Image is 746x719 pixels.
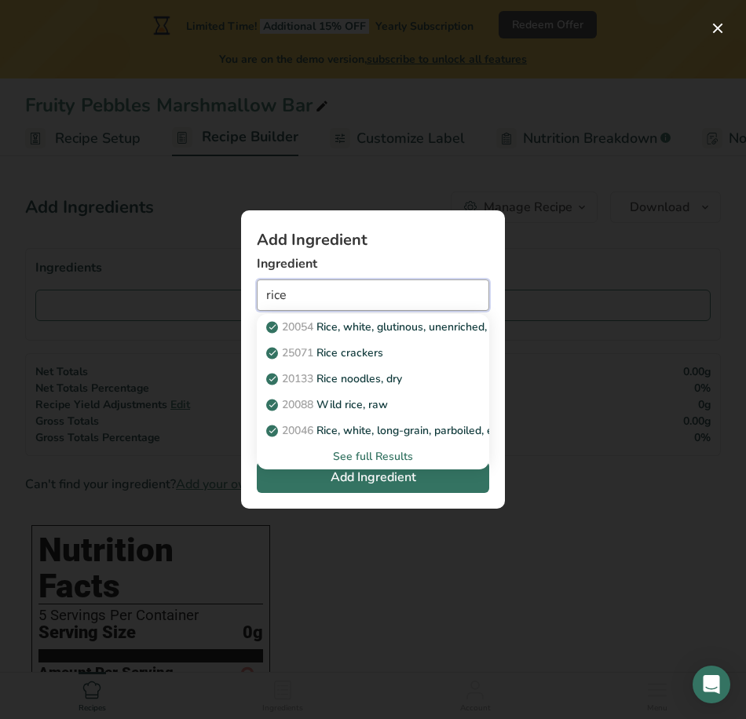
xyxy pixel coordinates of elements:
p: Rice, white, glutinous, unenriched, uncooked [269,319,539,335]
button: Add Ingredient [257,462,489,493]
input: Add Ingredient [257,279,489,311]
a: 20054Rice, white, glutinous, unenriched, uncooked [257,314,489,340]
span: 25071 [282,345,313,360]
span: 20133 [282,371,313,386]
a: 20046Rice, white, long-grain, parboiled, enriched, dry [257,418,489,443]
a: 20133Rice noodles, dry [257,366,489,392]
p: Rice noodles, dry [269,370,402,387]
a: 25071Rice crackers [257,340,489,366]
span: 20088 [282,397,313,412]
p: Wild rice, raw [269,396,388,413]
div: See full Results [257,443,489,469]
h1: Add Ingredient [257,232,489,248]
div: Open Intercom Messenger [693,666,730,703]
p: Rice, white, long-grain, parboiled, enriched, dry [269,422,551,439]
span: Add Ingredient [331,468,416,487]
label: Ingredient [257,254,489,273]
span: 20046 [282,423,313,438]
p: Rice crackers [269,345,383,361]
span: 20054 [282,319,313,334]
div: See full Results [269,448,477,465]
a: 20088Wild rice, raw [257,392,489,418]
